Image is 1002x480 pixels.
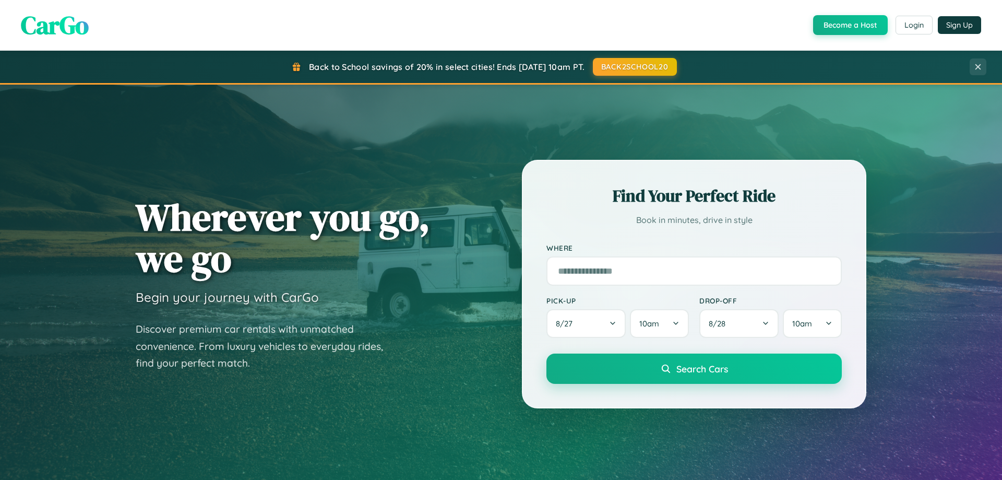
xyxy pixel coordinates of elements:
span: 10am [639,319,659,329]
button: Login [896,16,933,34]
button: Become a Host [813,15,888,35]
button: Sign Up [938,16,981,34]
span: 8 / 28 [709,319,731,329]
h2: Find Your Perfect Ride [546,184,842,207]
h1: Wherever you go, we go [136,196,430,279]
button: Search Cars [546,354,842,384]
p: Discover premium car rentals with unmatched convenience. From luxury vehicles to everyday rides, ... [136,321,397,372]
h3: Begin your journey with CarGo [136,289,319,305]
label: Pick-up [546,296,689,305]
span: 10am [792,319,812,329]
button: 10am [630,309,689,338]
button: 8/28 [699,309,779,338]
span: Search Cars [676,363,728,374]
button: 10am [783,309,842,338]
span: 8 / 27 [556,319,578,329]
p: Book in minutes, drive in style [546,213,842,228]
span: CarGo [21,8,89,42]
label: Where [546,243,842,252]
button: 8/27 [546,309,626,338]
span: Back to School savings of 20% in select cities! Ends [DATE] 10am PT. [309,62,584,72]
label: Drop-off [699,296,842,305]
button: BACK2SCHOOL20 [593,58,677,76]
